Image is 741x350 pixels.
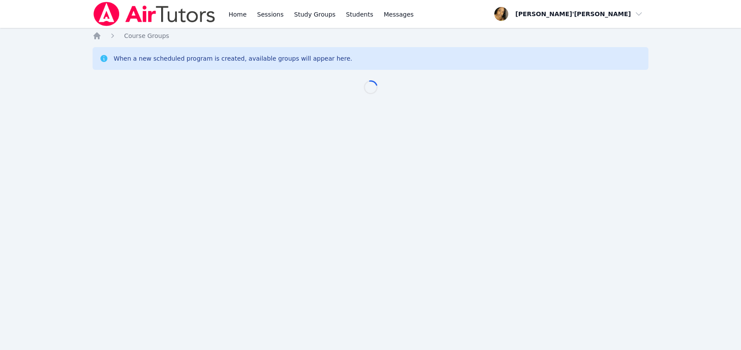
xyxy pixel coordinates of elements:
[93,31,648,40] nav: Breadcrumb
[93,2,216,26] img: Air Tutors
[124,32,169,39] span: Course Groups
[114,54,352,63] div: When a new scheduled program is created, available groups will appear here.
[124,31,169,40] a: Course Groups
[384,10,414,19] span: Messages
